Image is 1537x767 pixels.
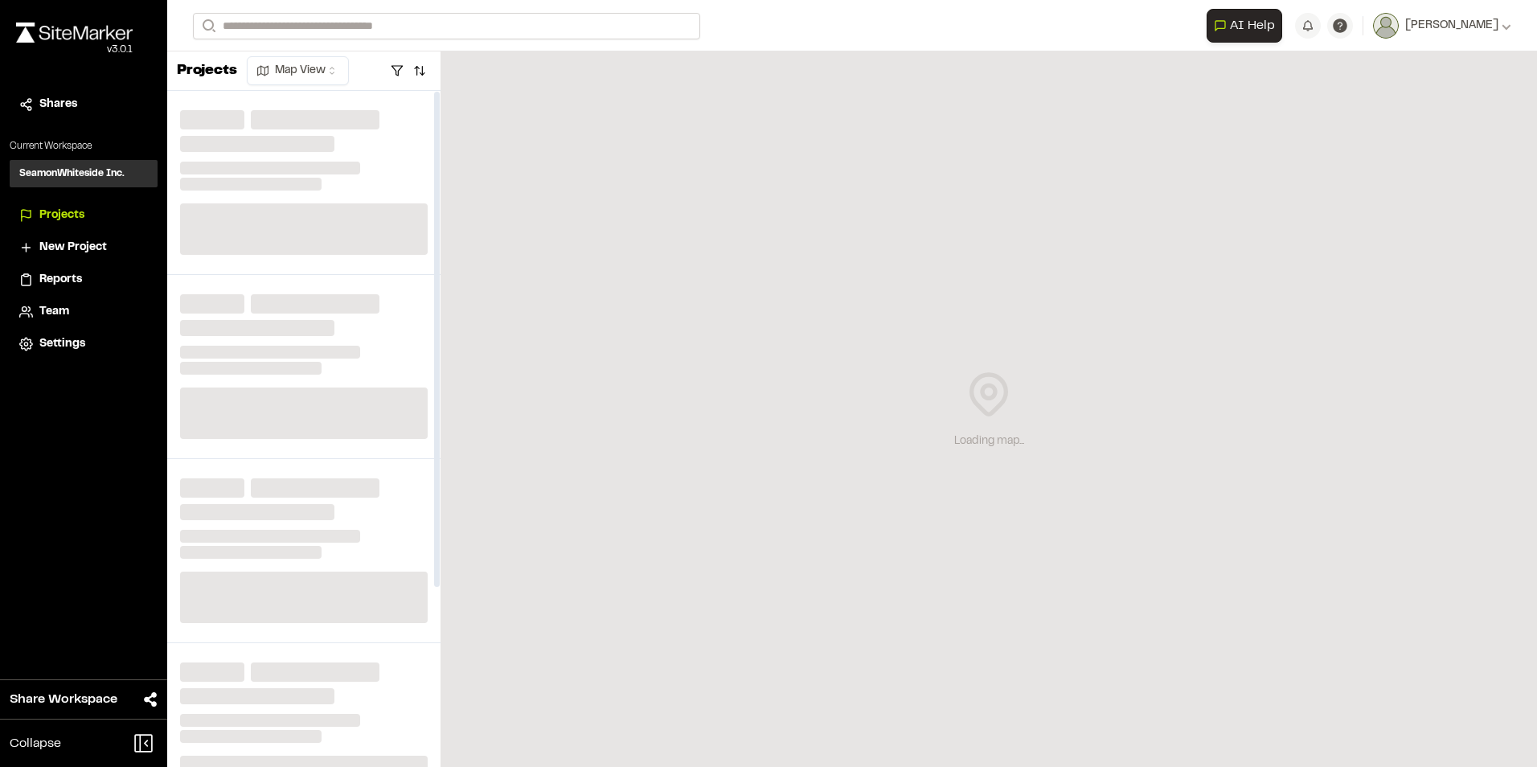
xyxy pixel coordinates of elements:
div: Loading map... [954,433,1024,450]
span: Settings [39,335,85,353]
p: Current Workspace [10,139,158,154]
span: Shares [39,96,77,113]
div: Open AI Assistant [1207,9,1289,43]
a: Shares [19,96,148,113]
span: Share Workspace [10,690,117,709]
a: Team [19,303,148,321]
span: Projects [39,207,84,224]
a: Reports [19,271,148,289]
img: rebrand.png [16,23,133,43]
a: Settings [19,335,148,353]
h3: SeamonWhiteside Inc. [19,166,125,181]
button: Open AI Assistant [1207,9,1282,43]
span: New Project [39,239,107,256]
span: Reports [39,271,82,289]
button: [PERSON_NAME] [1373,13,1511,39]
a: Projects [19,207,148,224]
img: User [1373,13,1399,39]
span: [PERSON_NAME] [1405,17,1498,35]
span: AI Help [1230,16,1275,35]
button: Search [193,13,222,39]
a: New Project [19,239,148,256]
span: Team [39,303,69,321]
p: Projects [177,60,237,82]
div: Oh geez...please don't... [16,43,133,57]
span: Collapse [10,734,61,753]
